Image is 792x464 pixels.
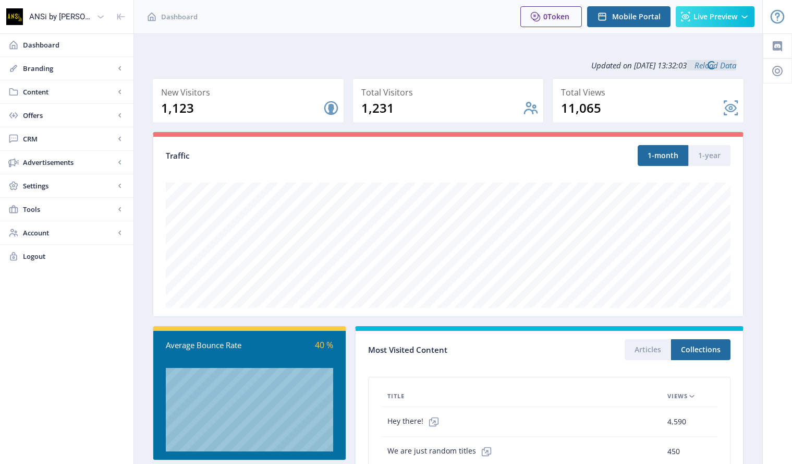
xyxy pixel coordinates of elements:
div: Traffic [166,150,448,162]
span: Offers [23,110,115,121]
span: We are just random titles [387,441,497,462]
span: Settings [23,181,115,191]
span: Account [23,228,115,238]
span: Views [667,390,688,402]
span: Live Preview [693,13,737,21]
span: Dashboard [161,11,198,22]
a: Reload Data [687,60,736,70]
span: Mobile Portal [612,13,661,21]
div: 1,123 [161,100,323,116]
span: Tools [23,204,115,215]
span: Advertisements [23,157,115,168]
button: Articles [625,339,671,360]
span: Hey there! [387,411,444,432]
div: Total Visitors [361,85,540,100]
div: 1,231 [361,100,523,116]
button: Live Preview [676,6,754,27]
span: 450 [667,445,680,458]
span: Branding [23,63,115,74]
div: Updated on [DATE] 13:32:03 [152,52,744,78]
span: Token [547,11,569,21]
span: Content [23,87,115,97]
div: ANSi by [PERSON_NAME] [29,5,92,28]
button: Collections [671,339,730,360]
span: Title [387,390,405,402]
div: Most Visited Content [368,342,549,358]
button: Mobile Portal [587,6,671,27]
button: 0Token [520,6,582,27]
div: Average Bounce Rate [166,339,250,351]
span: Dashboard [23,40,125,50]
div: New Visitors [161,85,339,100]
span: CRM [23,134,115,144]
div: 11,065 [561,100,723,116]
button: 1-month [638,145,688,166]
button: 1-year [688,145,730,166]
div: Total Views [561,85,739,100]
span: 40 % [315,339,333,351]
span: 4,590 [667,415,686,428]
img: properties.app_icon.png [6,8,23,25]
span: Logout [23,251,125,261]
